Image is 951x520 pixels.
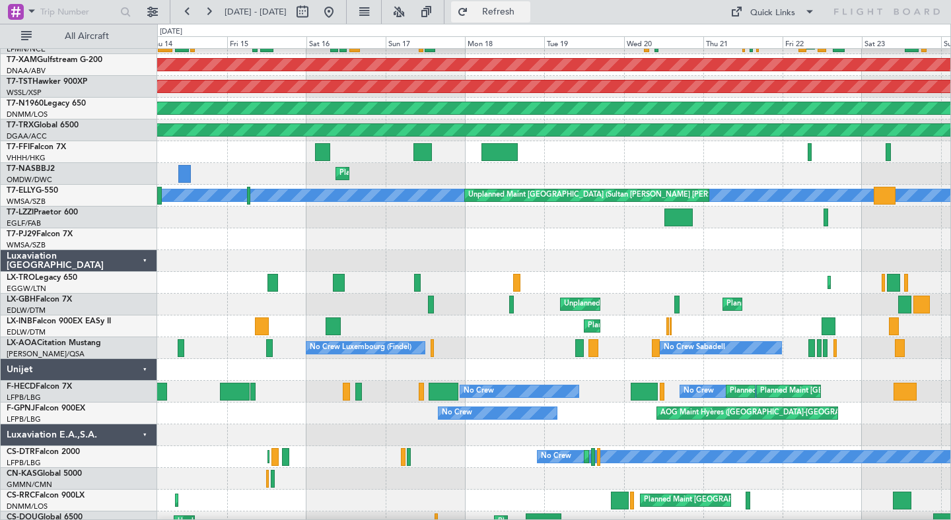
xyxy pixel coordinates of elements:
span: T7-TST [7,78,32,86]
span: T7-LZZI [7,209,34,216]
div: Unplanned Maint [GEOGRAPHIC_DATA] (Sultan [PERSON_NAME] [PERSON_NAME] - Subang) [468,185,785,205]
div: No Crew [442,403,472,423]
span: LX-AOA [7,339,37,347]
a: T7-NASBBJ2 [7,165,55,173]
div: Quick Links [750,7,795,20]
div: [DATE] [160,26,182,38]
span: T7-XAM [7,56,37,64]
div: Planned Maint [GEOGRAPHIC_DATA] ([GEOGRAPHIC_DATA]) [644,490,852,510]
span: T7-FFI [7,143,30,151]
a: WSSL/XSP [7,88,42,98]
a: CN-KASGlobal 5000 [7,470,82,478]
a: VHHH/HKG [7,153,46,163]
a: [PERSON_NAME]/QSA [7,349,85,359]
span: T7-NAS [7,165,36,173]
div: Fri 15 [227,36,306,48]
a: LFMN/NCE [7,44,46,54]
a: T7-XAMGulfstream G-200 [7,56,102,64]
button: Quick Links [724,1,822,22]
span: T7-N1960 [7,100,44,108]
span: T7-ELLY [7,187,36,195]
div: Wed 20 [624,36,703,48]
div: Unplanned Maint [GEOGRAPHIC_DATA] ([GEOGRAPHIC_DATA]) [564,294,781,314]
a: T7-PJ29Falcon 7X [7,230,73,238]
a: T7-TRXGlobal 6500 [7,121,79,129]
a: F-HECDFalcon 7X [7,383,72,391]
a: GMMN/CMN [7,480,52,490]
a: T7-FFIFalcon 7X [7,143,66,151]
div: Sat 23 [862,36,941,48]
div: Tue 19 [544,36,623,48]
span: F-GPNJ [7,405,35,412]
a: CS-RRCFalcon 900LX [7,492,85,500]
span: T7-PJ29 [7,230,36,238]
span: Refresh [471,7,526,16]
span: CS-DTR [7,448,35,456]
div: Mon 18 [465,36,544,48]
span: F-HECD [7,383,36,391]
a: LFPB/LBG [7,458,41,468]
a: F-GPNJFalcon 900EX [7,405,85,412]
a: LX-TROLegacy 650 [7,274,77,282]
a: T7-LZZIPraetor 600 [7,209,78,216]
a: EGLF/FAB [7,218,41,228]
a: LFPB/LBG [7,414,41,424]
div: Planned Maint Geneva (Cointrin) [588,316,697,336]
div: Planned Maint Sofia [588,447,655,467]
div: No Crew Luxembourg (Findel) [310,338,411,358]
div: Planned Maint Abuja ([PERSON_NAME] Intl) [339,164,488,183]
div: Sat 16 [306,36,386,48]
a: CS-DTRFalcon 2000 [7,448,80,456]
span: [DATE] - [DATE] [225,6,287,18]
span: All Aircraft [34,32,139,41]
button: All Aircraft [15,26,143,47]
a: T7-N1960Legacy 650 [7,100,86,108]
input: Trip Number [40,2,116,22]
span: LX-INB [7,317,32,325]
a: LX-INBFalcon 900EX EASy II [7,317,111,325]
div: Fri 22 [783,36,862,48]
span: LX-TRO [7,274,35,282]
a: EDLW/DTM [7,327,46,337]
div: No Crew [684,381,714,401]
a: DGAA/ACC [7,131,47,141]
div: Planned Maint [GEOGRAPHIC_DATA] ([GEOGRAPHIC_DATA]) [730,381,938,401]
a: EGGW/LTN [7,284,46,294]
a: T7-TSTHawker 900XP [7,78,87,86]
span: LX-GBH [7,296,36,304]
div: No Crew Sabadell [664,338,725,358]
a: DNMM/LOS [7,110,48,119]
a: DNMM/LOS [7,502,48,511]
a: LX-AOACitation Mustang [7,339,101,347]
div: No Crew [541,447,571,467]
div: Thu 14 [148,36,227,48]
a: DNAA/ABV [7,66,46,76]
div: AOG Maint Hyères ([GEOGRAPHIC_DATA]-[GEOGRAPHIC_DATA]) [660,403,884,423]
div: Sun 17 [386,36,465,48]
a: T7-ELLYG-550 [7,187,58,195]
div: Planned Maint Nice ([GEOGRAPHIC_DATA]) [726,294,874,314]
a: OMDW/DWC [7,175,52,185]
span: CN-KAS [7,470,37,478]
span: CS-RRC [7,492,35,500]
a: WMSA/SZB [7,240,46,250]
div: Thu 21 [703,36,783,48]
a: WMSA/SZB [7,197,46,207]
div: No Crew [464,381,494,401]
a: EDLW/DTM [7,306,46,315]
a: LFPB/LBG [7,393,41,403]
a: LX-GBHFalcon 7X [7,296,72,304]
span: T7-TRX [7,121,34,129]
button: Refresh [451,1,530,22]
